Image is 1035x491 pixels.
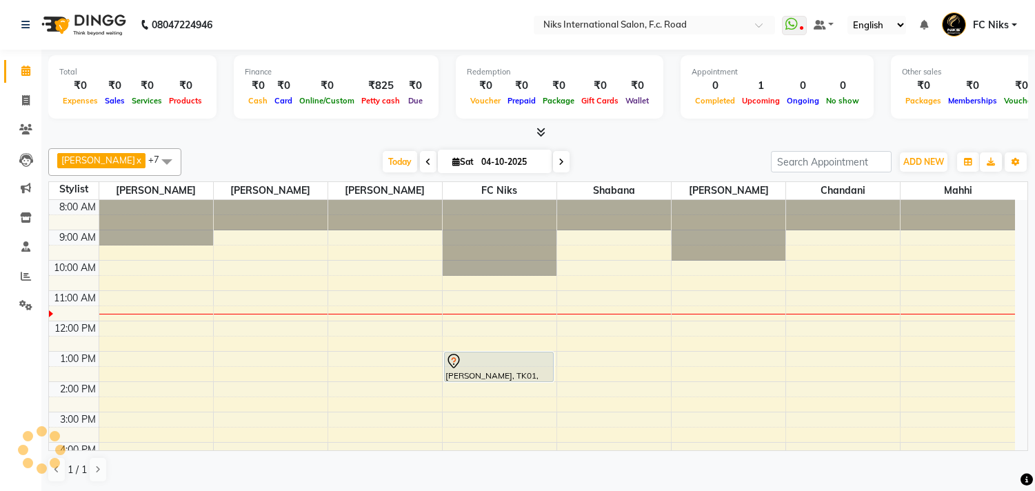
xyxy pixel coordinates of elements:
[823,96,863,106] span: No show
[51,261,99,275] div: 10:00 AM
[622,78,652,94] div: ₹0
[152,6,212,44] b: 08047224946
[165,78,205,94] div: ₹0
[692,66,863,78] div: Appointment
[504,78,539,94] div: ₹0
[57,352,99,366] div: 1:00 PM
[59,66,205,78] div: Total
[945,78,1001,94] div: ₹0
[942,12,966,37] img: FC Niks
[539,78,578,94] div: ₹0
[539,96,578,106] span: Package
[945,96,1001,106] span: Memberships
[57,200,99,214] div: 8:00 AM
[405,96,426,106] span: Due
[467,66,652,78] div: Redemption
[467,96,504,106] span: Voucher
[57,230,99,245] div: 9:00 AM
[771,151,892,172] input: Search Appointment
[901,182,1015,199] span: Mahhi
[477,152,546,172] input: 2025-10-04
[165,96,205,106] span: Products
[57,382,99,397] div: 2:00 PM
[902,78,945,94] div: ₹0
[101,96,128,106] span: Sales
[99,182,213,199] span: [PERSON_NAME]
[358,78,403,94] div: ₹825
[467,78,504,94] div: ₹0
[49,182,99,197] div: Stylist
[738,96,783,106] span: Upcoming
[358,96,403,106] span: Petty cash
[449,157,477,167] span: Sat
[445,352,553,381] div: [PERSON_NAME], TK01, 01:00 PM-02:00 PM, Protein Hair Spa - Medium ([DEMOGRAPHIC_DATA])
[296,78,358,94] div: ₹0
[59,78,101,94] div: ₹0
[783,96,823,106] span: Ongoing
[51,291,99,305] div: 11:00 AM
[902,96,945,106] span: Packages
[68,463,87,477] span: 1 / 1
[443,182,556,199] span: FC Niks
[214,182,328,199] span: [PERSON_NAME]
[823,78,863,94] div: 0
[504,96,539,106] span: Prepaid
[35,6,130,44] img: logo
[271,96,296,106] span: Card
[128,96,165,106] span: Services
[557,182,671,199] span: Shabana
[672,182,785,199] span: [PERSON_NAME]
[57,412,99,427] div: 3:00 PM
[578,96,622,106] span: Gift Cards
[403,78,428,94] div: ₹0
[296,96,358,106] span: Online/Custom
[783,78,823,94] div: 0
[738,78,783,94] div: 1
[135,154,141,166] a: x
[578,78,622,94] div: ₹0
[245,78,271,94] div: ₹0
[328,182,442,199] span: [PERSON_NAME]
[148,154,170,165] span: +7
[61,154,135,166] span: [PERSON_NAME]
[786,182,900,199] span: Chandani
[900,152,947,172] button: ADD NEW
[903,157,944,167] span: ADD NEW
[622,96,652,106] span: Wallet
[271,78,296,94] div: ₹0
[383,151,417,172] span: Today
[59,96,101,106] span: Expenses
[245,66,428,78] div: Finance
[52,321,99,336] div: 12:00 PM
[101,78,128,94] div: ₹0
[692,78,738,94] div: 0
[245,96,271,106] span: Cash
[692,96,738,106] span: Completed
[128,78,165,94] div: ₹0
[973,18,1009,32] span: FC Niks
[57,443,99,457] div: 4:00 PM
